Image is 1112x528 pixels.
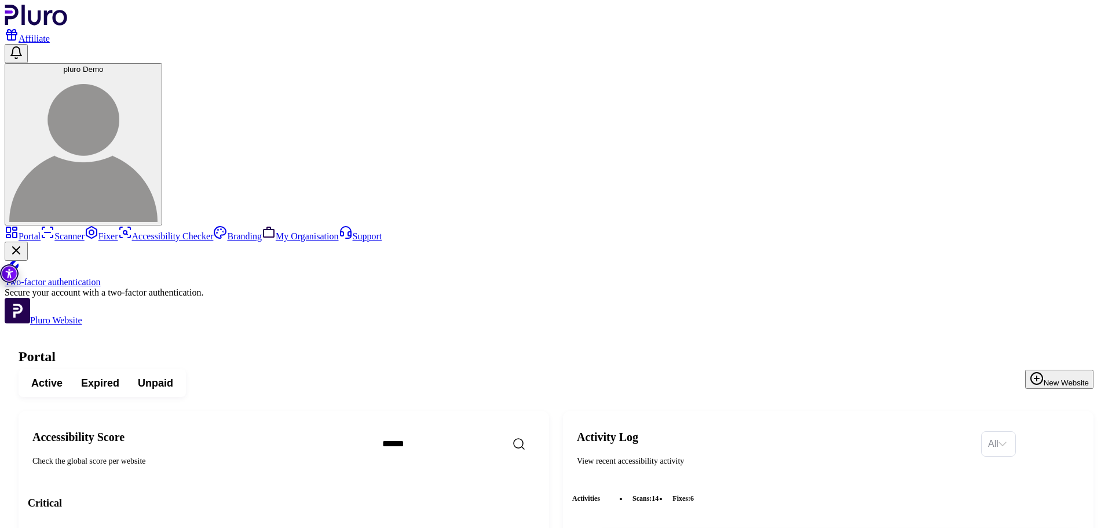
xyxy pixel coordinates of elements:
a: Support [339,231,382,241]
aside: Sidebar menu [5,225,1107,326]
h2: Accessibility Score [32,430,364,444]
span: Expired [81,376,119,390]
input: Search [373,432,572,456]
h3: Critical [28,496,540,510]
div: Secure your account with a two-factor authentication. [5,287,1107,298]
div: Two-factor authentication [5,277,1107,287]
a: Branding [213,231,262,241]
div: Check the global score per website [32,456,364,467]
a: My Organisation [262,231,339,241]
button: Expired [72,373,129,394]
button: Unpaid [129,373,182,394]
a: Fixer [85,231,118,241]
div: Activities [572,486,1084,511]
a: Two-factor authentication [5,261,1107,287]
span: 6 [690,494,694,502]
span: Active [31,376,63,390]
span: Unpaid [138,376,173,390]
a: Open Pluro Website [5,315,82,325]
a: Logo [5,17,68,27]
img: pluro Demo [9,74,158,222]
li: fixes : [668,493,698,504]
h1: Portal [19,349,1093,365]
button: Active [22,373,72,394]
span: pluro Demo [64,65,104,74]
a: Affiliate [5,34,50,43]
a: Scanner [41,231,85,241]
div: Set sorting [981,431,1016,457]
button: New Website [1025,370,1093,389]
button: Open notifications, you have 0 new notifications [5,44,28,63]
span: 14 [652,494,659,502]
a: Accessibility Checker [118,231,214,241]
a: Portal [5,231,41,241]
button: Close Two-factor authentication notification [5,242,28,261]
h2: Activity Log [577,430,972,444]
div: View recent accessibility activity [577,456,972,467]
li: scans : [628,493,663,504]
button: pluro Demopluro Demo [5,63,162,225]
